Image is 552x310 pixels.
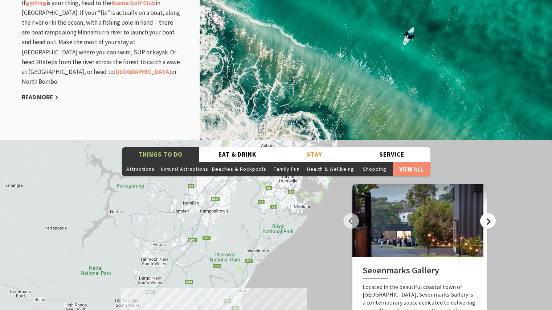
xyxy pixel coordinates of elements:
button: Stay [276,147,353,162]
button: Health & Wellbeing [305,162,356,176]
button: Beaches & Rockpools [210,162,268,176]
button: Shopping [356,162,393,176]
a: Read More [22,93,58,102]
button: Service [353,147,430,162]
a: [GEOGRAPHIC_DATA] [114,68,171,76]
button: Attractions [122,162,159,176]
button: Next [480,213,496,229]
button: Things To Do [122,147,199,162]
button: Natural Attractions [159,162,210,176]
button: Family Fun [268,162,305,176]
a: View All [393,162,430,176]
button: Eat & Drink [199,147,276,162]
h2: Sevenmarks Gallery [363,265,477,278]
button: Previous [343,213,359,229]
